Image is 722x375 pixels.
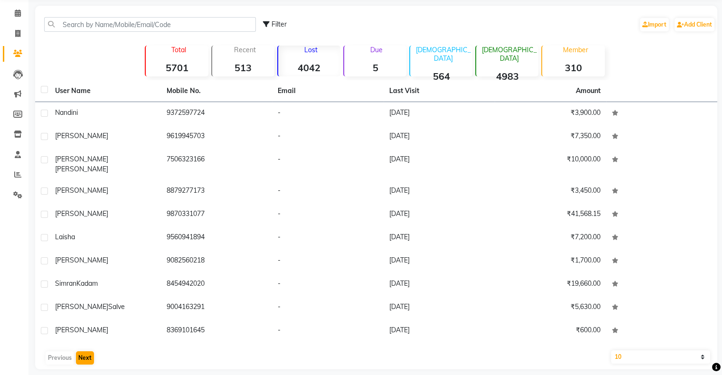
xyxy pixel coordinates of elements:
p: Member [546,46,604,54]
td: ₹3,450.00 [495,180,606,203]
button: Next [76,351,94,365]
td: - [272,203,384,226]
td: ₹7,350.00 [495,125,606,149]
td: [DATE] [384,149,495,180]
td: 9004163291 [161,296,272,319]
td: - [272,149,384,180]
span: Kadam [76,279,98,288]
p: Recent [216,46,274,54]
td: ₹600.00 [495,319,606,343]
span: Filter [272,20,287,28]
td: [DATE] [384,203,495,226]
p: [DEMOGRAPHIC_DATA] [480,46,538,63]
strong: 564 [410,70,472,82]
td: [DATE] [384,250,495,273]
span: [PERSON_NAME] [55,165,108,173]
strong: 310 [542,62,604,74]
a: Import [640,18,669,31]
span: Simran [55,279,76,288]
span: [PERSON_NAME] [55,209,108,218]
span: [PERSON_NAME] [55,155,108,163]
strong: 513 [212,62,274,74]
span: [PERSON_NAME] [55,186,108,195]
td: 9082560218 [161,250,272,273]
td: ₹10,000.00 [495,149,606,180]
th: Mobile No. [161,80,272,102]
p: [DEMOGRAPHIC_DATA] [414,46,472,63]
td: - [272,296,384,319]
td: 9619945703 [161,125,272,149]
td: ₹3,900.00 [495,102,606,125]
td: [DATE] [384,296,495,319]
td: - [272,125,384,149]
td: - [272,250,384,273]
td: ₹1,700.00 [495,250,606,273]
td: [DATE] [384,273,495,296]
p: Lost [282,46,340,54]
strong: 5 [344,62,406,74]
td: [DATE] [384,319,495,343]
span: [PERSON_NAME] [55,302,108,311]
td: ₹19,660.00 [495,273,606,296]
strong: 4042 [278,62,340,74]
td: - [272,319,384,343]
td: - [272,180,384,203]
span: Nandini [55,108,78,117]
span: [PERSON_NAME] [55,131,108,140]
td: - [272,273,384,296]
td: [DATE] [384,180,495,203]
td: 9372597724 [161,102,272,125]
th: Amount [570,80,606,102]
td: [DATE] [384,226,495,250]
strong: 4983 [476,70,538,82]
td: ₹7,200.00 [495,226,606,250]
th: Last Visit [384,80,495,102]
td: ₹41,568.15 [495,203,606,226]
td: ₹5,630.00 [495,296,606,319]
th: Email [272,80,384,102]
a: Add Client [675,18,714,31]
span: [PERSON_NAME] [55,326,108,334]
input: Search by Name/Mobile/Email/Code [44,17,256,32]
p: Due [346,46,406,54]
td: 8369101645 [161,319,272,343]
span: Salve [108,302,125,311]
td: [DATE] [384,102,495,125]
span: Laisha [55,233,75,241]
td: - [272,102,384,125]
td: 9560941894 [161,226,272,250]
td: 7506323166 [161,149,272,180]
td: - [272,226,384,250]
span: [PERSON_NAME] [55,256,108,264]
td: [DATE] [384,125,495,149]
strong: 5701 [146,62,208,74]
th: User Name [49,80,161,102]
td: 9870331077 [161,203,272,226]
td: 8454942020 [161,273,272,296]
td: 8879277173 [161,180,272,203]
p: Total [150,46,208,54]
